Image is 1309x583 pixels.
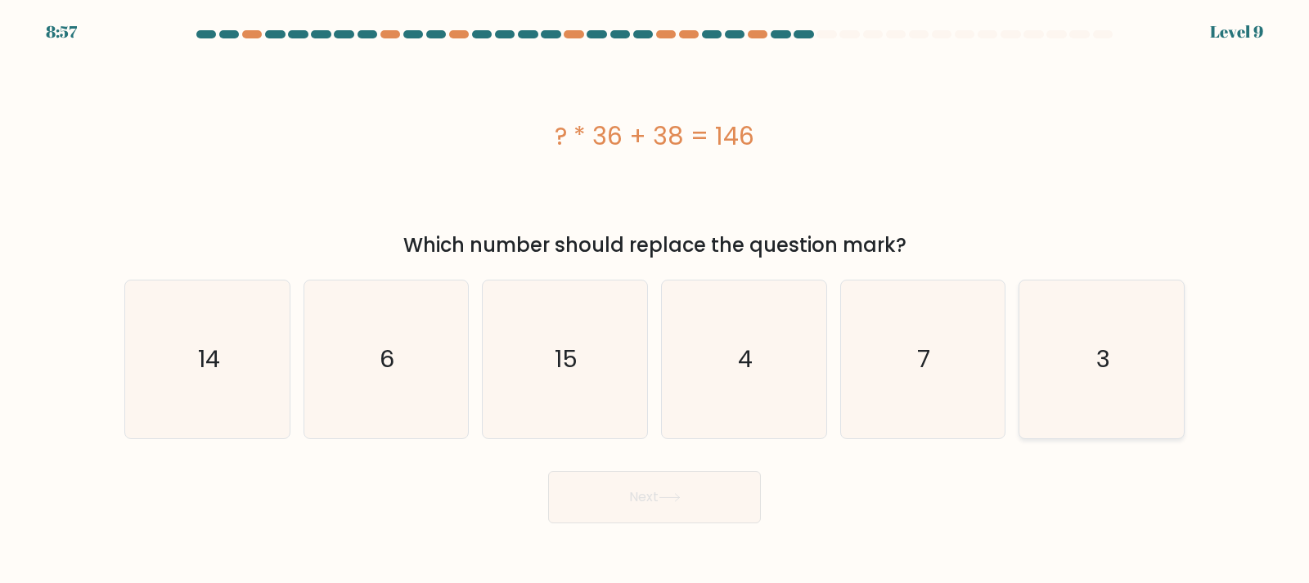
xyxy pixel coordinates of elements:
[134,231,1175,260] div: Which number should replace the question mark?
[548,471,761,523] button: Next
[380,343,395,375] text: 6
[918,343,931,375] text: 7
[556,343,578,375] text: 15
[1096,343,1110,375] text: 3
[124,118,1185,155] div: ? * 36 + 38 = 146
[738,343,753,375] text: 4
[1210,20,1263,44] div: Level 9
[198,343,220,375] text: 14
[46,20,77,44] div: 8:57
